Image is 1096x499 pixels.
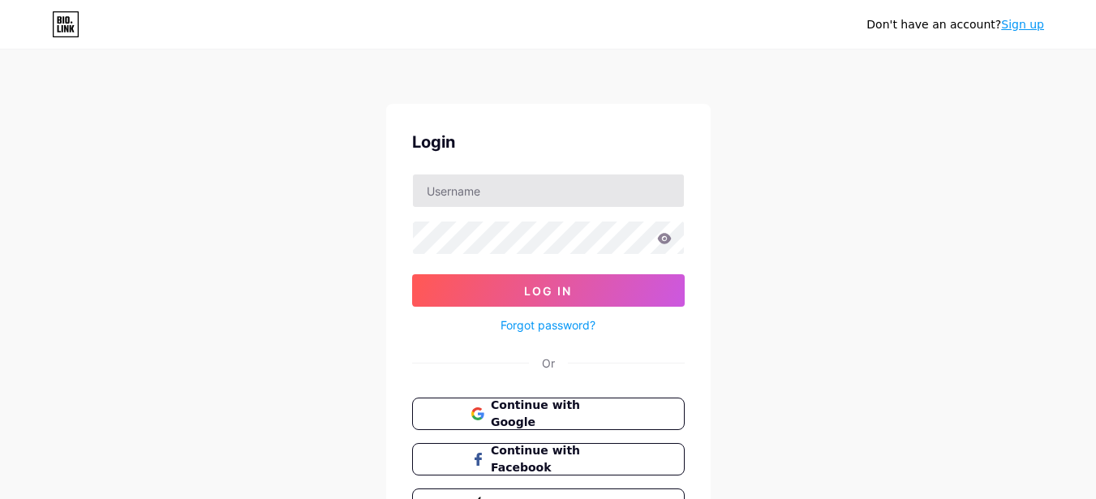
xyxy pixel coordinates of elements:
[412,274,685,307] button: Log In
[412,398,685,430] button: Continue with Google
[412,130,685,154] div: Login
[524,284,572,298] span: Log In
[491,442,625,476] span: Continue with Facebook
[413,174,684,207] input: Username
[412,443,685,475] button: Continue with Facebook
[542,355,555,372] div: Or
[491,397,625,431] span: Continue with Google
[501,316,595,333] a: Forgot password?
[866,16,1044,33] div: Don't have an account?
[1001,18,1044,31] a: Sign up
